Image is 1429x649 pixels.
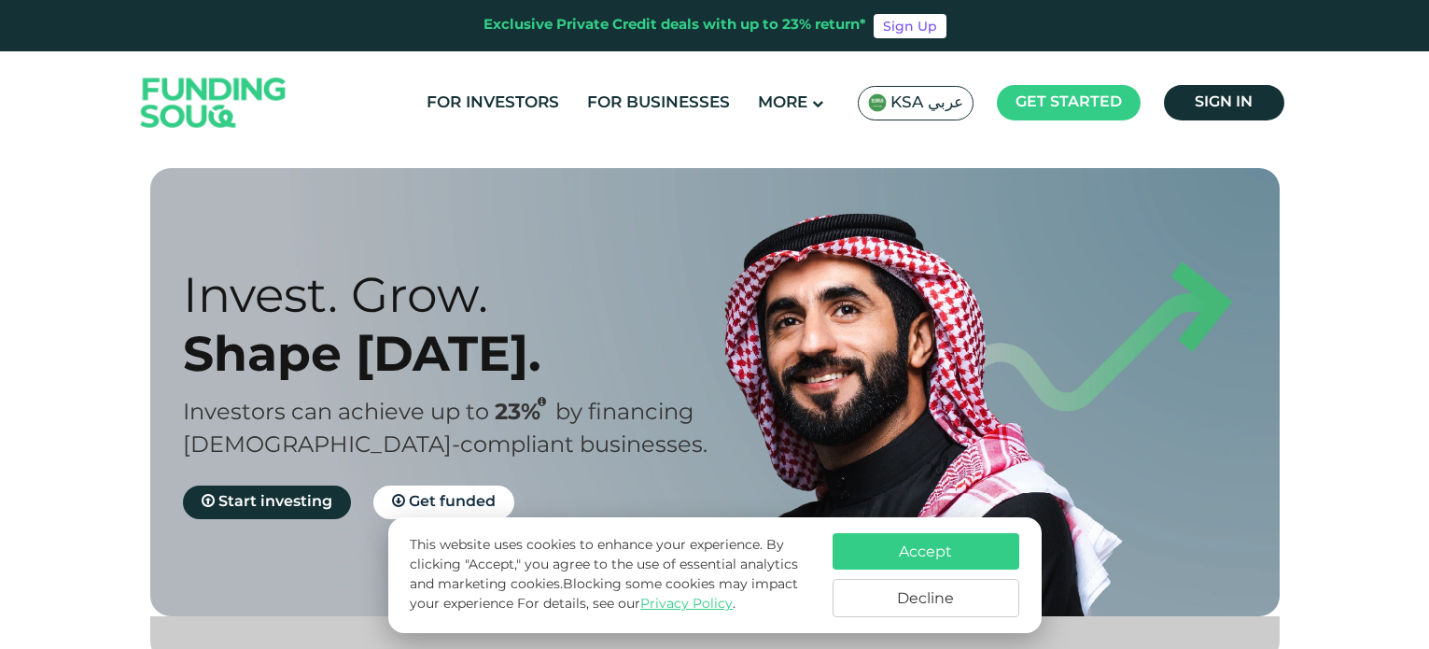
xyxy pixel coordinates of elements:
[640,598,733,611] a: Privacy Policy
[122,56,305,150] img: Logo
[422,88,564,119] a: For Investors
[183,324,748,383] div: Shape [DATE].
[538,397,546,407] i: 23% IRR (expected) ~ 15% Net yield (expected)
[183,402,489,424] span: Investors can achieve up to
[582,88,735,119] a: For Businesses
[517,598,736,611] span: For details, see our .
[218,495,332,509] span: Start investing
[1195,95,1253,109] span: Sign in
[1016,95,1122,109] span: Get started
[495,402,555,424] span: 23%
[1164,85,1284,120] a: Sign in
[183,265,748,324] div: Invest. Grow.
[409,495,496,509] span: Get funded
[868,93,887,112] img: SA Flag
[833,533,1019,570] button: Accept
[483,15,866,36] div: Exclusive Private Credit deals with up to 23% return*
[890,92,963,114] span: KSA عربي
[373,486,514,519] a: Get funded
[874,14,946,38] a: Sign Up
[183,486,351,519] a: Start investing
[758,95,807,111] span: More
[410,578,798,611] span: Blocking some cookies may impact your experience
[410,536,813,614] p: This website uses cookies to enhance your experience. By clicking "Accept," you agree to the use ...
[833,579,1019,617] button: Decline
